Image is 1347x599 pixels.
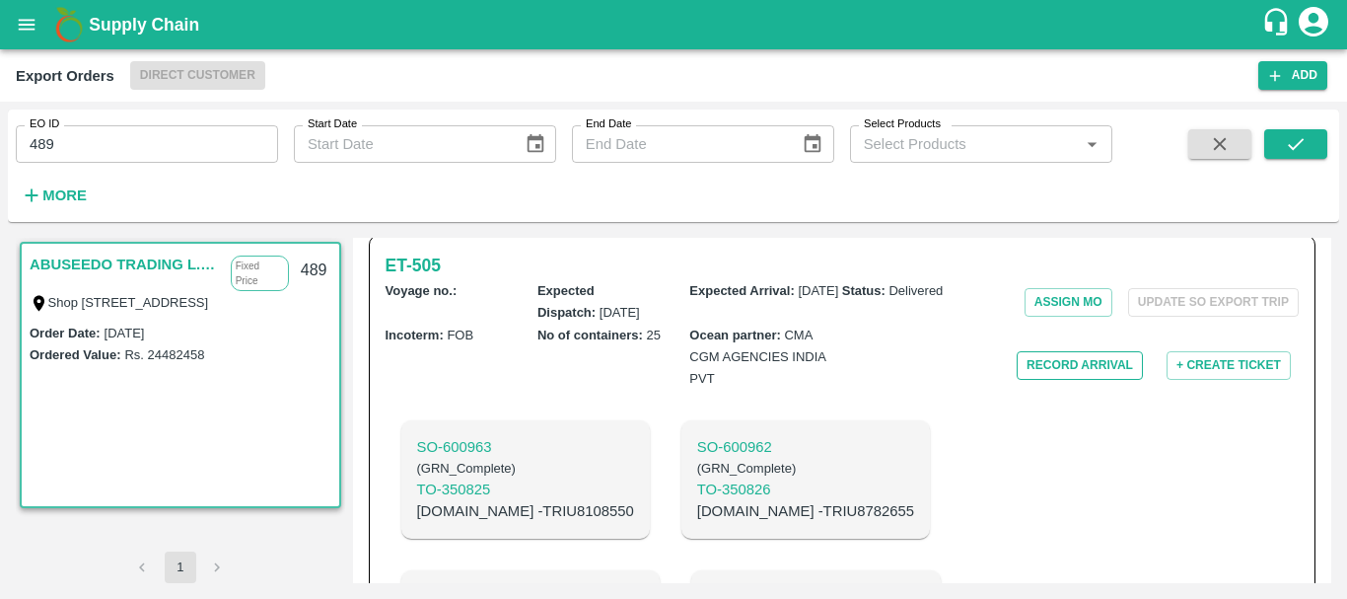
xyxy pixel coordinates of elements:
b: Voyage no. : [386,283,458,298]
button: Choose date [517,125,554,163]
button: + Create Ticket [1167,351,1291,380]
label: End Date [586,116,631,132]
p: SO- 600962 [697,436,914,458]
div: Export Orders [16,63,114,89]
span: FOB [447,328,473,342]
button: Open [1079,131,1104,157]
label: Shop [STREET_ADDRESS] [48,295,209,310]
b: No of containers : [537,328,643,342]
button: Record Arrival [1017,351,1143,380]
span: 25 [646,328,660,342]
h6: ( GRN_Complete ) [417,459,634,479]
a: ABUSEEDO TRADING L.L.C [30,252,221,277]
label: Ordered Value: [30,347,120,362]
b: Incoterm : [386,328,444,342]
div: customer-support [1261,7,1296,42]
label: Start Date [308,116,357,132]
input: Enter EO ID [16,125,278,163]
span: Delivered [888,283,943,298]
label: Rs. 24482458 [124,347,204,362]
b: Status : [842,283,886,298]
input: Start Date [294,125,509,163]
a: ET-505 [386,252,441,279]
button: More [16,179,92,212]
input: End Date [572,125,787,163]
p: Fixed Price [231,256,289,291]
a: SO-600963 [417,436,634,458]
button: Add [1258,61,1327,90]
p: [DOMAIN_NAME] - TRIU8108550 [417,500,634,522]
h6: ( GRN_Complete ) [697,459,914,479]
h6: ET- 505 [386,252,441,279]
a: SO-600962 [697,436,914,458]
strong: More [42,187,87,203]
b: Supply Chain [89,15,199,35]
span: [DATE] [798,283,838,298]
span: CMA CGM AGENCIES INDIA PVT [689,328,825,387]
button: page 1 [165,552,196,583]
p: TO- 350826 [697,479,914,500]
input: Select Products [856,131,1074,157]
p: SO- 600963 [417,436,634,458]
button: Assign MO [1025,288,1112,317]
a: Supply Chain [89,11,1261,38]
span: [DATE] [600,305,640,320]
button: open drawer [4,2,49,47]
button: Choose date [794,125,831,163]
a: TO-350825 [417,479,634,500]
label: Select Products [864,116,941,132]
label: Order Date : [30,326,101,340]
div: account of current user [1296,4,1331,45]
p: [DOMAIN_NAME] - TRIU8782655 [697,500,914,522]
a: TO-350826 [697,479,914,500]
b: Ocean partner : [689,328,781,342]
img: logo [49,5,89,44]
label: [DATE] [105,326,145,340]
b: Expected Arrival : [689,283,794,298]
p: TO- 350825 [417,479,634,500]
nav: pagination navigation [124,552,237,583]
b: Expected Dispatch : [537,283,596,320]
label: EO ID [30,116,59,132]
div: 489 [289,248,339,294]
